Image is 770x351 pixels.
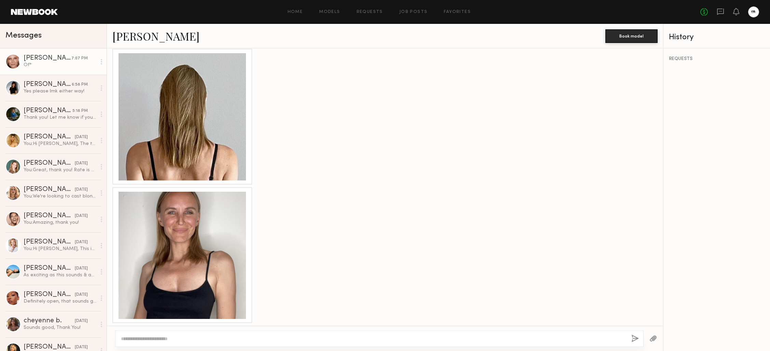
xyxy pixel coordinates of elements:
a: Models [319,10,340,14]
div: Thank you! Let me know if you need anything else JC! [24,114,96,121]
div: [DATE] [75,344,88,351]
div: You: Hi [PERSON_NAME], This is JC from K18 Hair. We came across your profile and wanted to reach ... [24,246,96,252]
div: [PERSON_NAME] [24,239,75,246]
a: Job Posts [399,10,428,14]
div: [PERSON_NAME] [24,55,71,62]
button: Book model [605,29,658,43]
div: As exciting as this sounds & as much as I’d love to work with you, I don’t think my hair could ha... [24,272,96,278]
div: History [669,33,765,41]
span: Messages [5,32,42,40]
div: [PERSON_NAME] [24,265,75,272]
div: Definitely open, that sounds great! Appreciate it! [24,298,96,305]
div: [PERSON_NAME] [24,213,75,219]
div: Yes please lmk either way! [24,88,96,94]
div: [DATE] [75,318,88,324]
div: Sounds good, Thank You! [24,324,96,331]
div: 7:07 PM [71,55,88,62]
div: [PERSON_NAME] [24,291,75,298]
div: You: Great, thank you! Rate is TBD but at a minimum we would meet the rate listed on your Newbook... [24,167,96,173]
div: [DATE] [75,134,88,141]
div: You: Hi [PERSON_NAME], The team has already made their selects and I wasn't able to buy more time... [24,141,96,147]
a: [PERSON_NAME] [112,29,200,43]
div: You: We're looking to cast blonde hair models. Did you change to a different color? [24,193,96,200]
a: Requests [357,10,383,14]
div: [PERSON_NAME] [24,344,75,351]
a: Favorites [444,10,471,14]
div: 6:58 PM [72,82,88,88]
div: [PERSON_NAME] [24,186,75,193]
a: Home [288,10,303,14]
div: [PERSON_NAME] [24,134,75,141]
div: [DATE] [75,187,88,193]
div: [PERSON_NAME] [24,107,72,114]
div: [PERSON_NAME] [24,160,75,167]
div: [DATE] [75,265,88,272]
div: [DATE] [75,239,88,246]
div: [DATE] [75,213,88,219]
div: [DATE] [75,160,88,167]
div: [PERSON_NAME] [24,81,72,88]
a: Book model [605,33,658,39]
div: REQUESTS [669,57,765,61]
div: You: Amazing, thank you! [24,219,96,226]
div: cheyenne b. [24,318,75,324]
div: [DATE] [75,292,88,298]
div: 5:18 PM [72,108,88,114]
